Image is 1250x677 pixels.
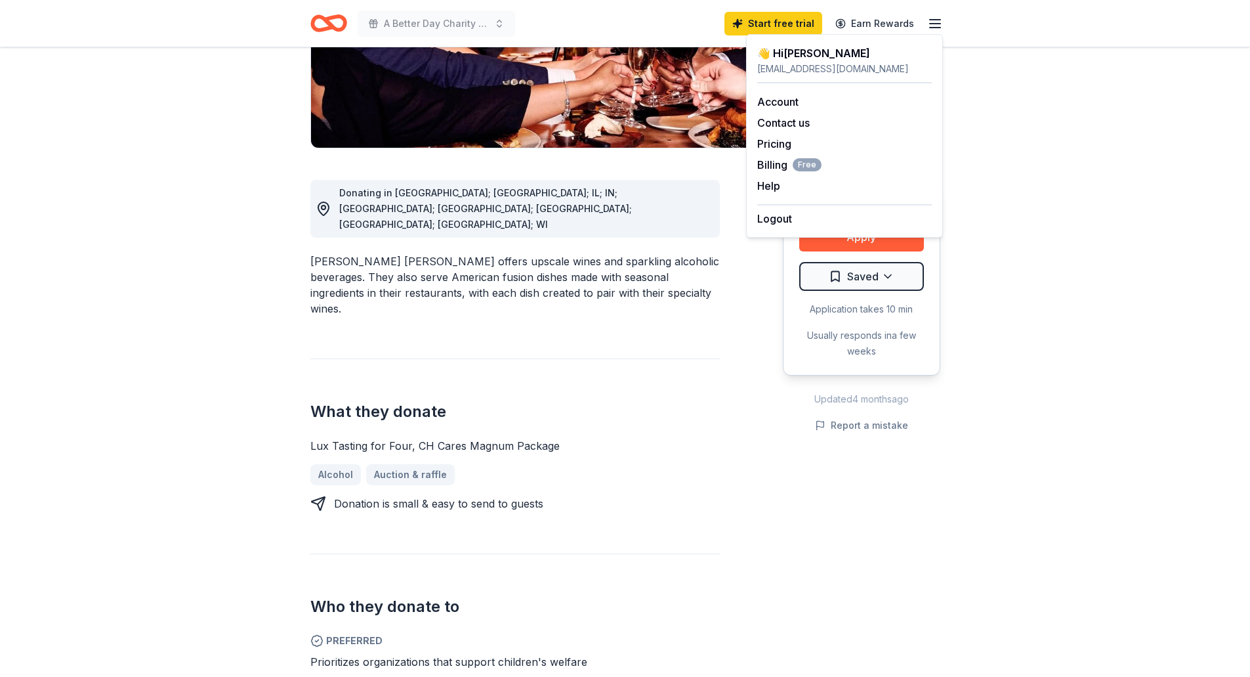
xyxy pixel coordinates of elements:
[827,12,922,35] a: Earn Rewards
[799,301,924,317] div: Application takes 10 min
[757,95,799,108] a: Account
[757,45,932,61] div: 👋 Hi [PERSON_NAME]
[783,391,940,407] div: Updated 4 months ago
[310,655,587,668] span: Prioritizes organizations that support children's welfare
[757,137,791,150] a: Pricing
[793,158,822,171] span: Free
[310,401,720,422] h2: What they donate
[310,253,720,317] div: [PERSON_NAME] [PERSON_NAME] offers upscale wines and sparkling alcoholic beverages. They also ser...
[757,61,932,77] div: [EMAIL_ADDRESS][DOMAIN_NAME]
[334,496,543,512] div: Donation is small & easy to send to guests
[310,633,720,649] span: Preferred
[815,418,908,433] button: Report a mistake
[724,12,822,35] a: Start free trial
[310,596,720,617] h2: Who they donate to
[757,157,822,173] button: BillingFree
[757,115,810,131] button: Contact us
[339,187,632,230] span: Donating in [GEOGRAPHIC_DATA]; [GEOGRAPHIC_DATA]; IL; IN; [GEOGRAPHIC_DATA]; [GEOGRAPHIC_DATA]; [...
[310,8,347,39] a: Home
[757,157,822,173] span: Billing
[310,464,361,485] a: Alcohol
[799,328,924,359] div: Usually responds in a few weeks
[757,211,792,227] button: Logout
[384,16,489,32] span: A Better Day Charity Auction
[847,268,879,285] span: Saved
[799,262,924,291] button: Saved
[310,438,720,454] div: Lux Tasting for Four, CH Cares Magnum Package
[366,464,455,485] a: Auction & raffle
[358,11,515,37] button: A Better Day Charity Auction
[757,178,780,194] button: Help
